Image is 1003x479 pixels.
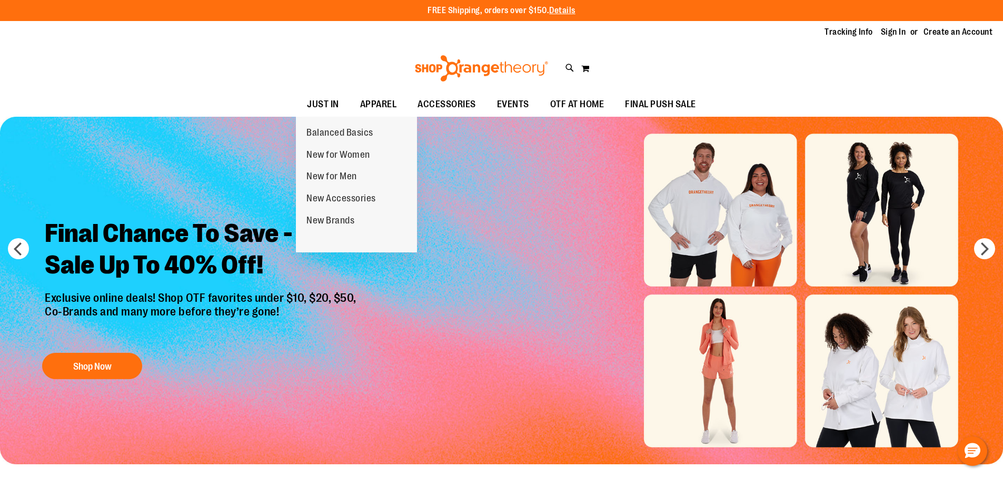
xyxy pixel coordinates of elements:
[296,166,368,188] a: New for Men
[306,193,376,206] span: New Accessories
[296,188,386,210] a: New Accessories
[296,93,350,117] a: JUST IN
[486,93,540,117] a: EVENTS
[540,93,615,117] a: OTF AT HOME
[974,238,995,259] button: next
[306,171,357,184] span: New for Men
[350,93,408,117] a: APPAREL
[307,93,339,116] span: JUST IN
[296,117,417,253] ul: JUST IN
[37,210,367,291] h2: Final Chance To Save - Sale Up To 40% Off!
[296,210,365,232] a: New Brands
[306,215,354,228] span: New Brands
[306,149,370,162] span: New for Women
[418,93,476,116] span: ACCESSORIES
[881,26,906,38] a: Sign In
[497,93,529,116] span: EVENTS
[407,93,486,117] a: ACCESSORIES
[360,93,397,116] span: APPAREL
[625,93,696,116] span: FINAL PUSH SALE
[37,210,367,385] a: Final Chance To Save -Sale Up To 40% Off! Exclusive online deals! Shop OTF favorites under $10, $...
[614,93,707,117] a: FINAL PUSH SALE
[550,93,604,116] span: OTF AT HOME
[42,353,142,379] button: Shop Now
[413,55,550,81] img: Shop Orangetheory
[958,436,987,466] button: Hello, have a question? Let’s chat.
[825,26,873,38] a: Tracking Info
[306,127,373,140] span: Balanced Basics
[296,144,381,166] a: New for Women
[923,26,993,38] a: Create an Account
[8,238,29,259] button: prev
[549,6,575,15] a: Details
[296,122,384,144] a: Balanced Basics
[428,5,575,17] p: FREE Shipping, orders over $150.
[37,291,367,343] p: Exclusive online deals! Shop OTF favorites under $10, $20, $50, Co-Brands and many more before th...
